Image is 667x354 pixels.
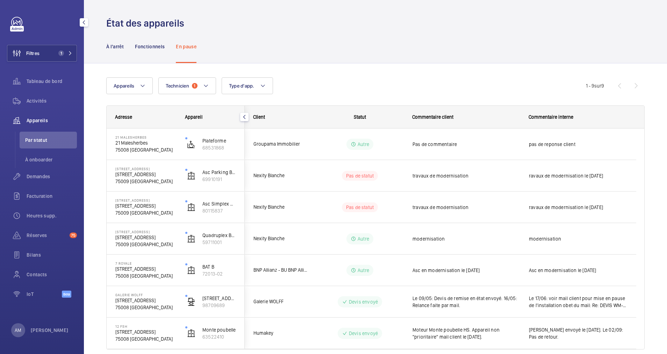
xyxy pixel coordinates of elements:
p: 63522410 [202,333,236,340]
span: Nexity Blanche [253,203,307,211]
p: [STREET_ADDRESS] [202,295,236,302]
span: travaux de modernisation [413,204,520,211]
span: Heures supp. [27,212,77,219]
div: Appareil [185,114,236,120]
span: À onboarder [25,156,77,163]
span: Contacts [27,271,77,278]
img: elevator.svg [187,235,195,243]
p: [PERSON_NAME] [31,327,69,334]
p: 69910191 [202,176,236,183]
p: 12 FSH [115,324,176,328]
p: En pause [176,43,196,50]
span: sur [594,83,601,89]
p: Plateforme [202,137,236,144]
span: BNP Allianz - BU BNP Allianz [253,266,307,274]
span: Le 09/05: Devis de remise en état envoyé. 16/05: Relance faite par mail. [413,295,520,309]
span: Nexity Blanche [253,172,307,180]
div: Press SPACE to select this row. [245,129,636,160]
span: Tableau de bord [27,78,77,85]
span: 1 - 9 9 [586,83,604,88]
span: Type d'app. [229,83,254,89]
p: 98709689 [202,302,236,309]
p: 21 Malesherbes [115,135,176,139]
span: Réserves [27,232,67,239]
p: [STREET_ADDRESS] [115,167,176,171]
p: [STREET_ADDRESS] [115,265,176,272]
span: IoT [27,291,62,298]
p: Quadruplex Bat A-1 (10470165) [202,232,236,239]
span: Le 17/06: voir mail client pour mise en pause de l'installation obet du mail: Re: DEVIS WM-Q00019... [529,295,627,309]
p: Autre [358,267,369,274]
p: [STREET_ADDRESS] [115,230,176,234]
span: Asc en modernisation le [DATE] [413,267,520,274]
span: Par statut [25,137,77,144]
p: Galerie Wolff [115,293,176,297]
p: Autre [358,141,369,148]
span: Moteur Monte poubelle HS. Appareil non "prioritaire" mail client le [DATE]. [413,326,520,340]
p: [STREET_ADDRESS] [115,202,176,209]
p: Asc Simplex Bat C [202,200,236,207]
p: [STREET_ADDRESS] [115,198,176,202]
span: Asc en modernisation le [DATE] [529,267,627,274]
p: Pas de statut [346,204,374,211]
span: modernisation [529,235,627,242]
p: 75009 [GEOGRAPHIC_DATA] [115,178,176,185]
p: 75008 [GEOGRAPHIC_DATA] [115,304,176,311]
img: elevator.svg [187,203,195,211]
p: 75008 [GEOGRAPHIC_DATA] [115,272,176,279]
span: [PERSON_NAME] envoyé le [DATE]. Le 02/09: Pas de retour. [529,326,627,340]
button: Filtres1 [7,45,77,62]
p: Fonctionnels [135,43,165,50]
div: Press SPACE to select this row. [107,318,245,349]
span: travaux de modernisation [413,172,520,179]
span: Facturation [27,193,77,200]
button: Type d'app. [222,77,273,94]
span: Bilans [27,251,77,258]
p: BAT B [202,263,236,270]
p: Monte poubelle [202,326,236,333]
p: [STREET_ADDRESS] [115,171,176,178]
span: Filtres [26,50,40,57]
img: freight_elevator.svg [187,298,195,306]
p: [STREET_ADDRESS] [115,297,176,304]
span: Commentaire interne [529,114,573,120]
p: Asc Parking Bat A (10470165-7) [202,169,236,176]
p: AM [15,327,21,334]
span: Beta [62,291,71,298]
p: Devis envoyé [349,298,378,305]
span: Groupama Immobilier [253,140,307,148]
div: Press SPACE to select this row. [245,318,636,349]
img: elevator.svg [187,172,195,180]
span: Appareils [27,117,77,124]
span: Appareils [114,83,134,89]
span: Pas de commentaire [413,141,520,148]
span: 75 [70,232,77,238]
p: 75008 [GEOGRAPHIC_DATA] [115,335,176,342]
p: 75009 [GEOGRAPHIC_DATA] [115,241,176,248]
p: 75009 [GEOGRAPHIC_DATA] [115,209,176,216]
button: Technicien1 [158,77,216,94]
span: 1 [58,50,64,56]
span: Commentaire client [412,114,453,120]
p: [STREET_ADDRESS] [115,328,176,335]
p: Autre [358,235,369,242]
p: 7 Royale [115,261,176,265]
span: Humakey [253,329,307,337]
p: À l'arrêt [106,43,124,50]
span: ravaux de modernisation le [DATE] [529,204,627,211]
img: elevator.svg [187,266,195,275]
p: 75008 [GEOGRAPHIC_DATA] [115,146,176,153]
p: 68531868 [202,144,236,151]
p: 72013-02 [202,270,236,277]
span: Nexity Blanche [253,235,307,243]
div: Press SPACE to select this row. [107,129,245,160]
button: Appareils [106,77,153,94]
h1: État des appareils [106,17,188,30]
p: Devis envoyé [349,330,378,337]
span: Activités [27,97,77,104]
span: pas de reponse client [529,141,627,148]
p: 59711001 [202,239,236,246]
span: Adresse [115,114,132,120]
span: modernisation [413,235,520,242]
span: Client [253,114,265,120]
